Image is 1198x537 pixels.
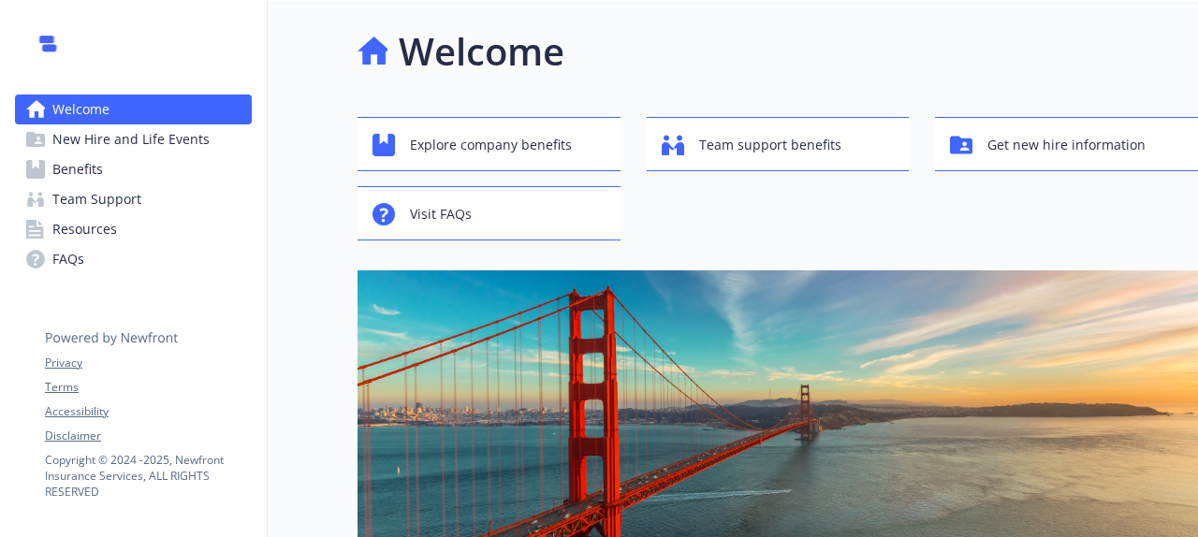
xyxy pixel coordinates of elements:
[45,355,251,371] a: Privacy
[45,403,251,420] a: Accessibility
[45,452,251,500] p: Copyright © 2024 - 2025 , Newfront Insurance Services, ALL RIGHTS RESERVED
[15,184,252,214] a: Team Support
[52,214,117,244] span: Resources
[647,117,910,171] button: Team support benefits
[15,214,252,244] a: Resources
[358,117,621,171] button: Explore company benefits
[699,127,841,163] span: Team support benefits
[399,23,564,80] h1: Welcome
[15,94,252,124] a: Welcome
[52,184,141,214] span: Team Support
[52,244,84,274] span: FAQs
[15,124,252,154] a: New Hire and Life Events
[45,428,251,444] a: Disclaimer
[45,379,251,396] a: Terms
[410,127,572,163] span: Explore company benefits
[987,127,1146,163] span: Get new hire information
[52,124,210,154] span: New Hire and Life Events
[358,186,621,240] button: Visit FAQs
[15,154,252,184] a: Benefits
[15,244,252,274] a: FAQs
[52,94,110,124] span: Welcome
[935,117,1198,171] button: Get new hire information
[410,196,472,232] span: Visit FAQs
[52,154,103,184] span: Benefits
